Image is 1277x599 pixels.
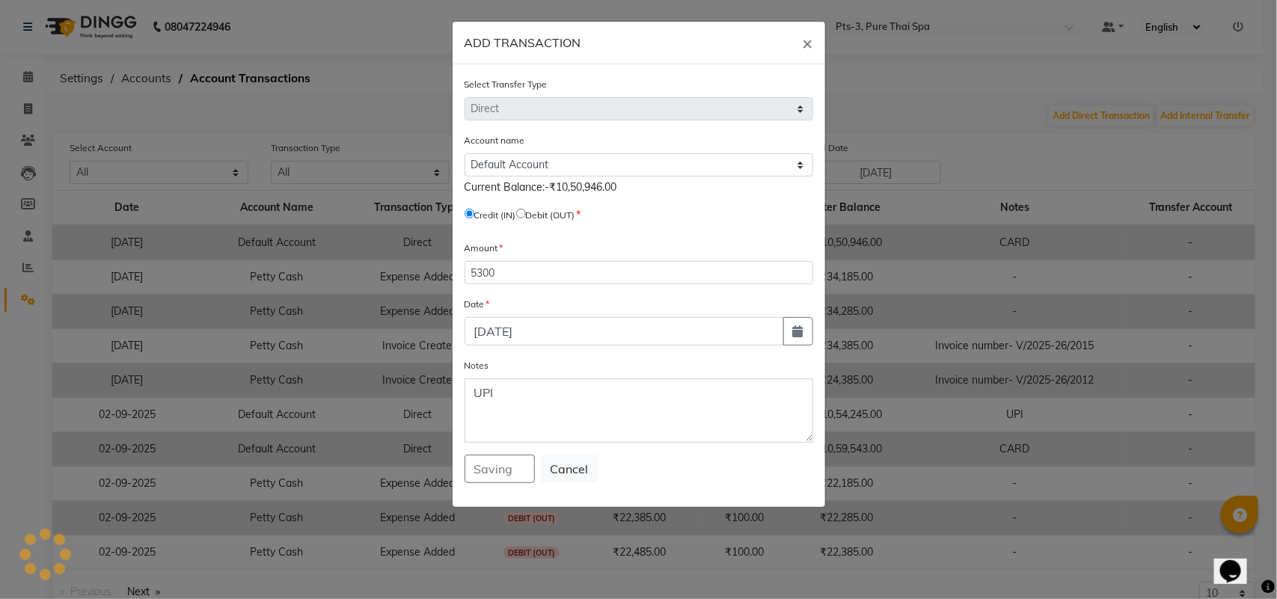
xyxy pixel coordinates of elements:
label: Select Transfer Type [465,78,548,91]
label: Account name [465,134,525,147]
label: Credit (IN) [474,209,516,222]
span: Current Balance:-₹10,50,946.00 [465,180,617,194]
iframe: chat widget [1214,539,1262,584]
span: × [803,31,813,54]
label: Date [465,298,490,311]
label: Notes [465,359,489,372]
button: Cancel [541,455,598,483]
label: Amount [465,242,503,255]
label: Debit (OUT) [526,209,575,222]
h6: ADD TRANSACTION [465,34,581,52]
button: Close [791,22,825,64]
